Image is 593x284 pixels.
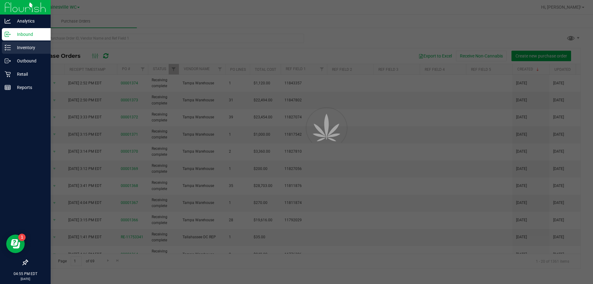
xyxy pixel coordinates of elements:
p: Inventory [11,44,48,51]
p: Retail [11,70,48,78]
p: Analytics [11,17,48,25]
inline-svg: Reports [5,84,11,91]
p: Outbound [11,57,48,65]
p: [DATE] [3,277,48,281]
p: Reports [11,84,48,91]
inline-svg: Retail [5,71,11,77]
iframe: Resource center [6,235,25,253]
iframe: Resource center unread badge [18,234,26,241]
p: 04:55 PM EDT [3,271,48,277]
inline-svg: Outbound [5,58,11,64]
p: Inbound [11,31,48,38]
inline-svg: Inventory [5,45,11,51]
inline-svg: Inbound [5,31,11,37]
inline-svg: Analytics [5,18,11,24]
